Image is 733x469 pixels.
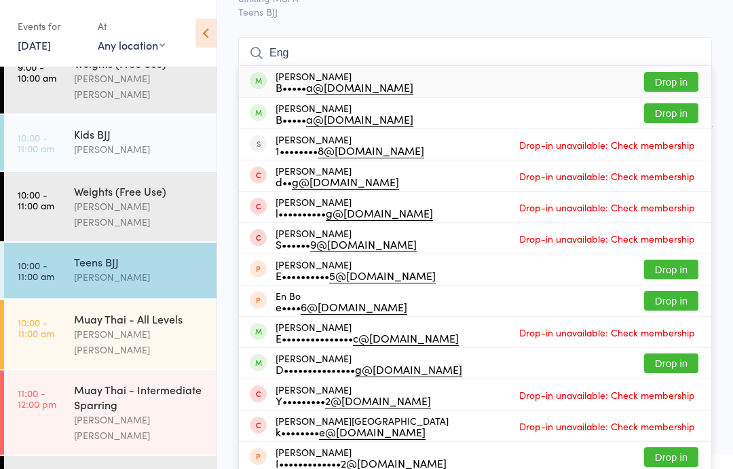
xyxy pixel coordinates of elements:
[4,300,217,369] a: 10:00 -11:00 amMuay Thai - All Levels[PERSON_NAME] [PERSON_NAME]
[644,353,698,373] button: Drop in
[516,385,698,405] span: Drop-in unavailable: Check membership
[18,260,54,281] time: 10:00 - 11:00 am
[276,447,447,468] div: [PERSON_NAME]
[276,228,417,249] div: [PERSON_NAME]
[18,132,54,154] time: 10:00 - 11:00 am
[98,15,165,37] div: At
[4,44,217,114] a: 9:00 -10:00 amWeights (Free Use)[PERSON_NAME] [PERSON_NAME]
[276,176,399,187] div: d••
[276,82,413,92] div: B•••••
[276,457,447,468] div: I•••••••••••••
[4,172,217,241] a: 10:00 -11:00 amWeights (Free Use)[PERSON_NAME] [PERSON_NAME]
[276,165,399,187] div: [PERSON_NAME]
[516,135,698,155] span: Drop-in unavailable: Check membership
[276,114,413,124] div: B•••••
[18,37,51,52] a: [DATE]
[74,269,205,285] div: [PERSON_NAME]
[276,290,407,312] div: En Bo
[74,184,205,198] div: Weights (Free Use)
[4,115,217,171] a: 10:00 -11:00 amKids BJJ[PERSON_NAME]
[276,71,413,92] div: [PERSON_NAME]
[74,382,205,412] div: Muay Thai - Intermediate Sparring
[516,322,698,343] span: Drop-in unavailable: Check membership
[74,71,205,102] div: [PERSON_NAME] [PERSON_NAME]
[516,197,698,218] span: Drop-in unavailable: Check membership
[644,103,698,123] button: Drop in
[18,387,56,409] time: 11:00 - 12:00 pm
[516,416,698,436] span: Drop-in unavailable: Check membership
[238,37,712,69] input: Search
[276,207,433,218] div: l••••••••••
[276,145,424,156] div: 1••••••••
[74,141,205,157] div: [PERSON_NAME]
[74,326,205,358] div: [PERSON_NAME] [PERSON_NAME]
[276,332,459,343] div: E•••••••••••••••
[4,243,217,298] a: 10:00 -11:00 amTeens BJJ[PERSON_NAME]
[644,447,698,467] button: Drop in
[644,72,698,92] button: Drop in
[238,5,712,18] span: Teens BJJ
[74,412,205,443] div: [PERSON_NAME] [PERSON_NAME]
[74,126,205,141] div: Kids BJJ
[276,103,413,124] div: [PERSON_NAME]
[18,317,54,338] time: 10:00 - 11:00 am
[276,134,424,156] div: [PERSON_NAME]
[276,415,449,437] div: [PERSON_NAME][GEOGRAPHIC_DATA]
[644,260,698,279] button: Drop in
[18,189,54,211] time: 10:00 - 11:00 am
[276,301,407,312] div: e••••
[276,384,431,406] div: [PERSON_NAME]
[276,239,417,249] div: S••••••
[276,196,433,218] div: [PERSON_NAME]
[74,311,205,326] div: Muay Thai - All Levels
[74,198,205,230] div: [PERSON_NAME] [PERSON_NAME]
[4,370,217,455] a: 11:00 -12:00 pmMuay Thai - Intermediate Sparring[PERSON_NAME] [PERSON_NAME]
[18,15,84,37] div: Events for
[276,322,459,343] div: [PERSON_NAME]
[516,228,698,249] span: Drop-in unavailable: Check membership
[276,395,431,406] div: Y•••••••••
[74,254,205,269] div: Teens BJJ
[276,364,462,375] div: D•••••••••••••••
[276,270,436,281] div: E••••••••••
[18,61,56,83] time: 9:00 - 10:00 am
[516,166,698,186] span: Drop-in unavailable: Check membership
[276,353,462,375] div: [PERSON_NAME]
[276,259,436,281] div: [PERSON_NAME]
[276,426,449,437] div: k••••••••
[644,291,698,311] button: Drop in
[98,37,165,52] div: Any location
